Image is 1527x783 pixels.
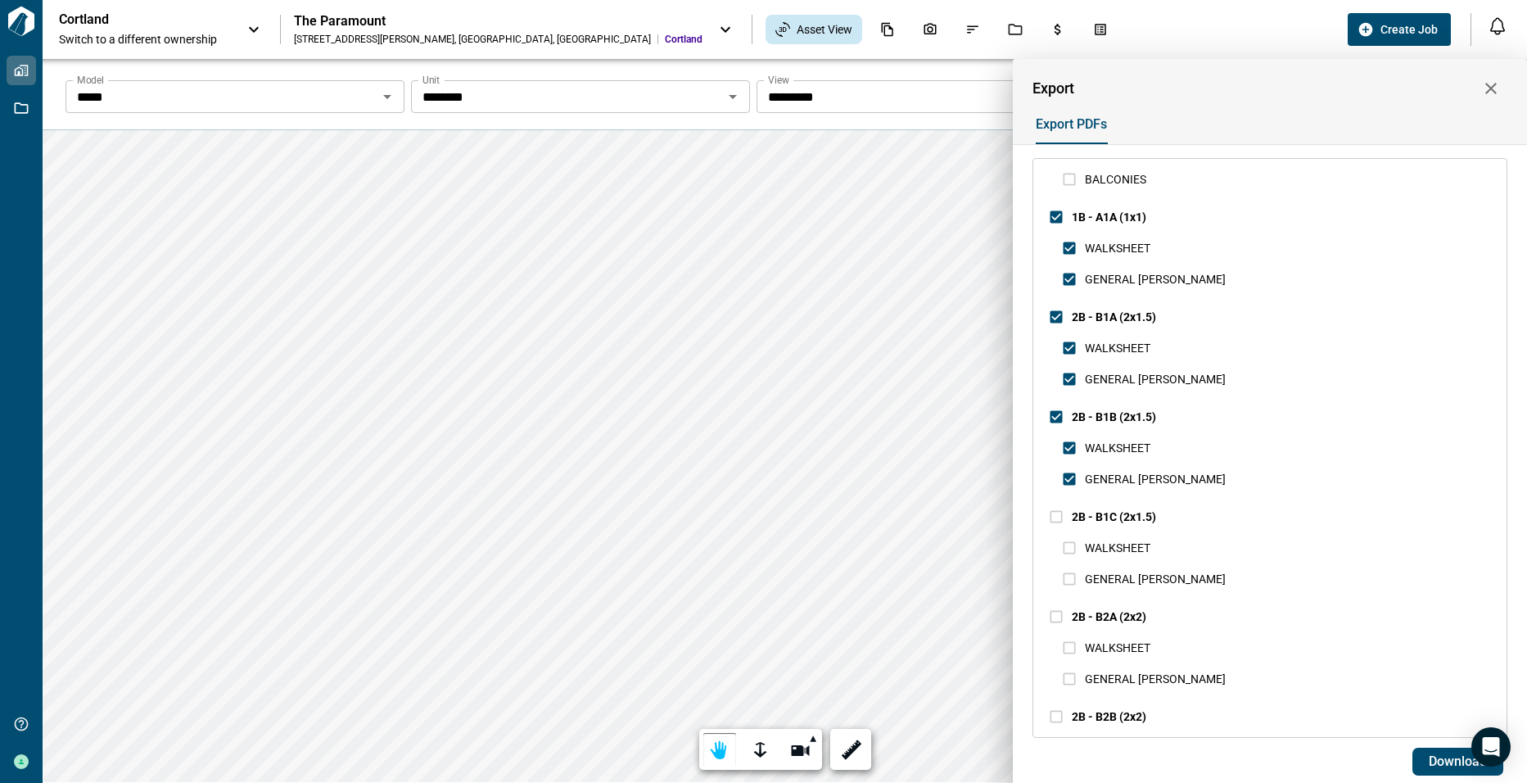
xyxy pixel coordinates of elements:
[1085,473,1226,486] span: GENERAL [PERSON_NAME]
[1085,273,1226,286] span: GENERAL [PERSON_NAME]
[1072,510,1156,523] span: 2B - B1C (2x1.5)
[1085,641,1150,654] span: WALKSHEET
[1412,748,1503,776] button: Download
[1072,410,1156,423] span: 2B - B1B (2x1.5)
[1085,173,1146,186] span: BALCONIES
[1085,672,1226,686] span: GENERAL [PERSON_NAME]
[1085,342,1150,355] span: WALKSHEET
[1429,754,1487,770] span: Download
[1036,116,1107,133] span: Export PDFs
[1072,210,1146,224] span: 1B - A1A (1x1)
[1085,373,1226,386] span: GENERAL [PERSON_NAME]
[1085,573,1226,586] span: GENERAL [PERSON_NAME]
[1072,710,1146,723] span: 2B - B2B (2x2)
[1032,80,1074,97] span: Export
[1085,541,1150,554] span: WALKSHEET
[1471,727,1511,767] div: Open Intercom Messenger
[1019,105,1507,144] div: base tabs
[1085,441,1150,455] span: WALKSHEET
[1085,242,1150,255] span: WALKSHEET
[1072,610,1146,623] span: 2B - B2A (2x2)
[1072,310,1156,324] span: 2B - B1A (2x1.5)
